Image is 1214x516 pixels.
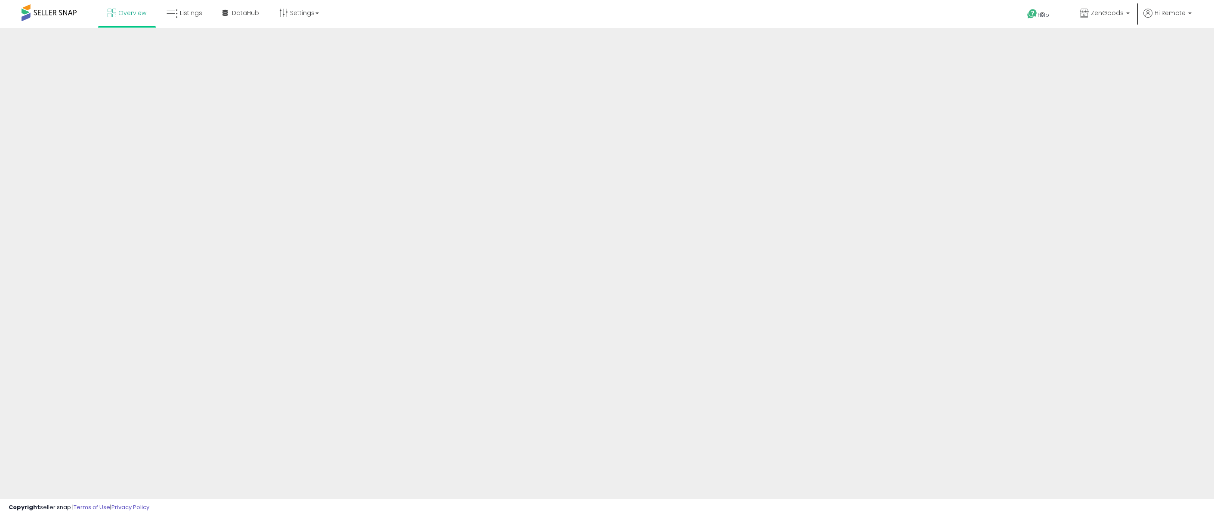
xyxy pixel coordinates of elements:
[1027,9,1038,19] i: Get Help
[118,9,146,17] span: Overview
[1143,9,1192,28] a: Hi Remote
[180,9,202,17] span: Listings
[1155,9,1186,17] span: Hi Remote
[232,9,259,17] span: DataHub
[1038,11,1049,19] span: Help
[1020,2,1066,28] a: Help
[1091,9,1124,17] span: ZenGoods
